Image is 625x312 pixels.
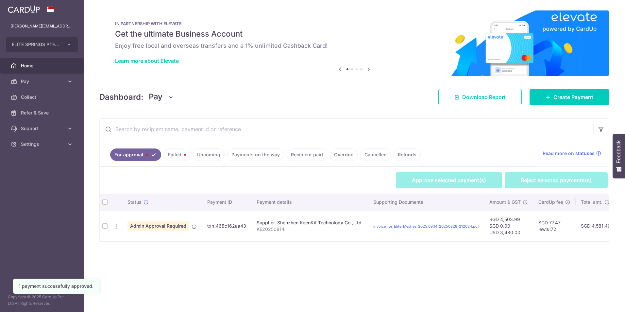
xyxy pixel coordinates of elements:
th: Supporting Documents [368,194,484,211]
a: Failed [164,148,190,161]
a: Payments on the way [227,148,284,161]
span: Total amt. [581,199,602,205]
h6: Enjoy free local and overseas transfers and a 1% unlimited Cashback Card! [115,42,594,50]
span: Feedback [616,140,622,163]
span: ELITE SPRINGS PTE. LTD. [12,41,60,48]
button: Feedback - Show survey [613,134,625,178]
p: KE20250814 [257,226,363,233]
td: SGD 4,503.99 SGD 0.00 USD 3,480.00 [484,211,533,241]
span: Pay [21,78,64,85]
span: Status [127,199,142,205]
a: Overdue [330,148,358,161]
img: Renovation banner [99,10,609,76]
p: IN PARTNERSHIP WITH ELEVATE [115,21,594,26]
h5: Get the ultimate Business Account [115,29,594,39]
p: [PERSON_NAME][EMAIL_ADDRESS][DOMAIN_NAME] [10,23,73,29]
a: Recipient paid [287,148,327,161]
span: Home [21,62,64,69]
td: txn_468c162aa43 [202,211,251,241]
a: For approval [110,148,161,161]
h4: Dashboard: [99,91,144,103]
span: CardUp fee [538,199,563,205]
span: Support [21,125,64,132]
button: ELITE SPRINGS PTE. LTD. [6,37,78,52]
span: Collect [21,94,64,100]
a: Cancelled [360,148,391,161]
td: SGD 77.47 lewis172 [533,211,576,241]
span: Refer & Save [21,110,64,116]
div: 1 payment successfully approved. [19,283,93,289]
a: Invoice_for_Elite_Meshes_2025.08.14-20250828-212034.pdf [373,224,479,229]
input: Search by recipient name, payment id or reference [100,119,593,140]
img: CardUp [8,5,40,13]
td: SGD 4,581.46 [576,211,616,241]
span: Admin Approval Required [127,221,189,231]
button: Pay [149,91,174,103]
span: Create Payment [553,93,593,101]
th: Payment details [251,194,368,211]
a: Read more on statuses [543,150,601,157]
th: Payment ID [202,194,251,211]
span: Download Report [462,93,506,101]
a: Refunds [394,148,421,161]
a: Download Report [438,89,522,105]
span: Amount & GST [489,199,521,205]
a: Create Payment [530,89,609,105]
a: Learn more about Elevate [115,58,179,64]
span: Pay [149,91,162,103]
span: Settings [21,141,64,147]
div: Supplier. Shenzhen KeenKit Technology Co., Ltd. [257,219,363,226]
span: Read more on statuses [543,150,595,157]
a: Upcoming [193,148,225,161]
